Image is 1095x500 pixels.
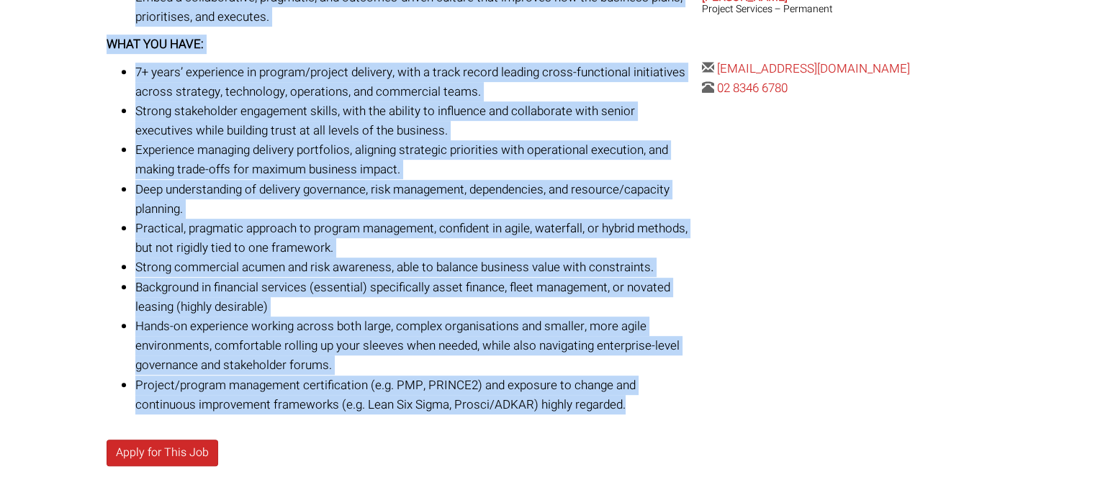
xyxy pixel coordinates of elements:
[702,4,988,14] h3: Project Services – Permanent
[135,63,691,101] li: 7+ years’ experience in program/project delivery, with a track record leading cross-functional in...
[135,278,691,317] li: Background in financial services (essential) specifically asset finance, fleet management, or nov...
[107,440,218,466] a: Apply for This Job
[135,317,691,376] li: Hands-on experience working across both large, complex organisations and smaller, more agile envi...
[135,376,691,414] li: Project/program management certification (e.g. PMP, PRINCE2) and exposure to change and continuou...
[135,219,691,258] li: Practical, pragmatic approach to program management, confident in agile, waterfall, or hybrid met...
[135,180,691,219] li: Deep understanding of delivery governance, risk management, dependencies, and resource/capacity p...
[107,35,204,53] strong: WHAT YOU HAVE:
[717,60,910,78] a: [EMAIL_ADDRESS][DOMAIN_NAME]
[717,79,788,97] a: 02 8346 6780
[135,140,691,179] li: Experience managing delivery portfolios, aligning strategic priorities with operational execution...
[135,101,691,140] li: Strong stakeholder engagement skills, with the ability to influence and collaborate with senior e...
[135,258,691,277] li: Strong commercial acumen and risk awareness, able to balance business value with constraints.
